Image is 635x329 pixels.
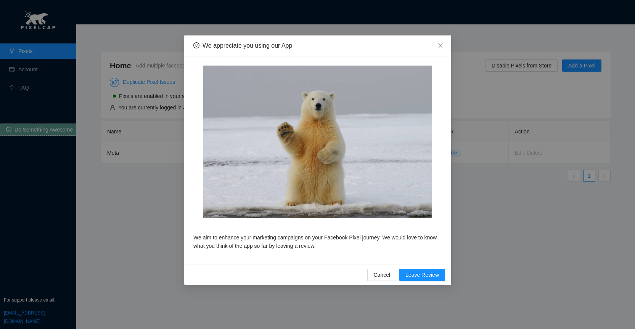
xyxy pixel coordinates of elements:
[203,66,432,218] img: polar-bear.jpg
[405,271,439,279] span: Leave Review
[203,42,292,50] div: We appreciate you using our App
[437,43,444,49] span: close
[399,269,445,281] button: Leave Review
[193,42,199,48] span: smile
[373,271,390,279] span: Cancel
[430,35,451,57] button: Close
[193,233,442,250] p: We aim to enhance your marketing campaigns on your Facebook Pixel journey. We would love to know ...
[367,269,396,281] button: Cancel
